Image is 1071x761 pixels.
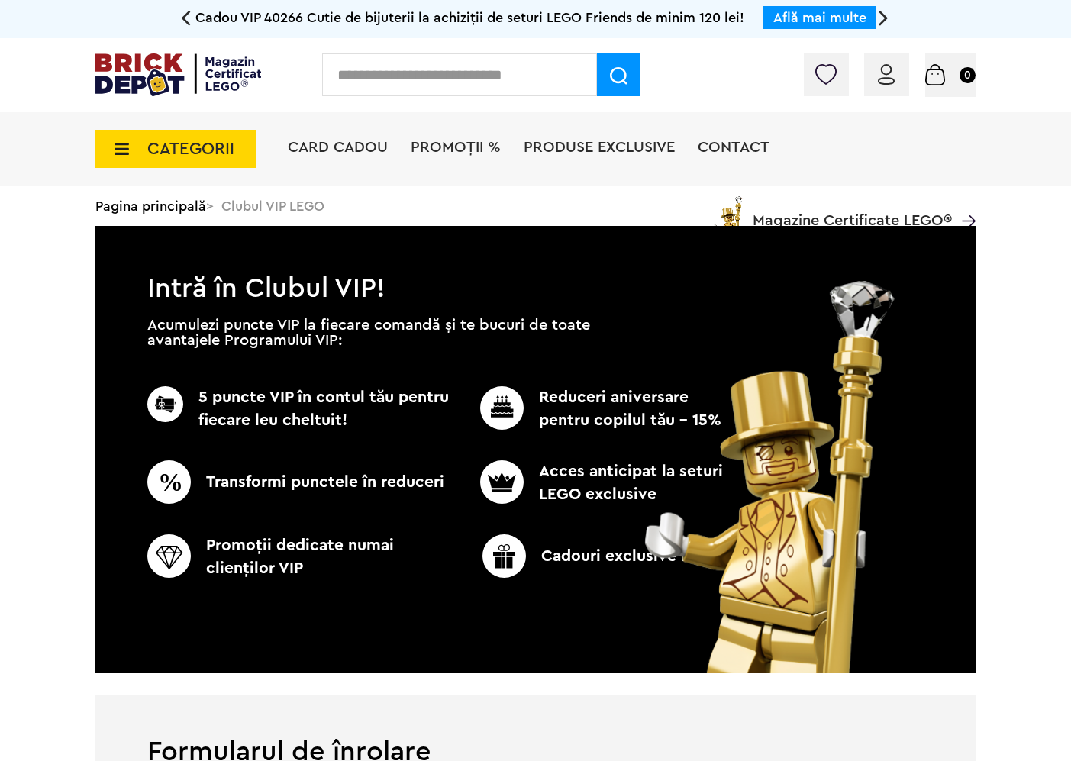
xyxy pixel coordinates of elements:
[147,386,183,422] img: CC_BD_Green_chek_mark
[147,386,455,432] p: 5 puncte VIP în contul tău pentru fiecare leu cheltuit!
[147,460,455,504] p: Transformi punctele în reduceri
[524,140,675,155] a: Produse exclusive
[773,11,866,24] a: Află mai multe
[147,534,191,578] img: CC_BD_Green_chek_mark
[147,460,191,504] img: CC_BD_Green_chek_mark
[147,318,590,348] p: Acumulezi puncte VIP la fiecare comandă și te bucuri de toate avantajele Programului VIP:
[455,460,728,506] p: Acces anticipat la seturi LEGO exclusive
[411,140,501,155] a: PROMOȚII %
[753,193,952,228] span: Magazine Certificate LEGO®
[960,67,976,83] small: 0
[698,140,769,155] a: Contact
[480,460,524,504] img: CC_BD_Green_chek_mark
[449,534,756,578] p: Cadouri exclusive LEGO
[147,140,234,157] span: CATEGORII
[95,226,976,296] h1: Intră în Clubul VIP!
[455,386,728,432] p: Reduceri aniversare pentru copilul tău - 15%
[147,534,455,580] p: Promoţii dedicate numai clienţilor VIP
[628,281,913,673] img: vip_page_image
[482,534,526,578] img: CC_BD_Green_chek_mark
[195,11,744,24] span: Cadou VIP 40266 Cutie de bijuterii la achiziții de seturi LEGO Friends de minim 120 lei!
[288,140,388,155] a: Card Cadou
[952,193,976,208] a: Magazine Certificate LEGO®
[480,386,524,430] img: CC_BD_Green_chek_mark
